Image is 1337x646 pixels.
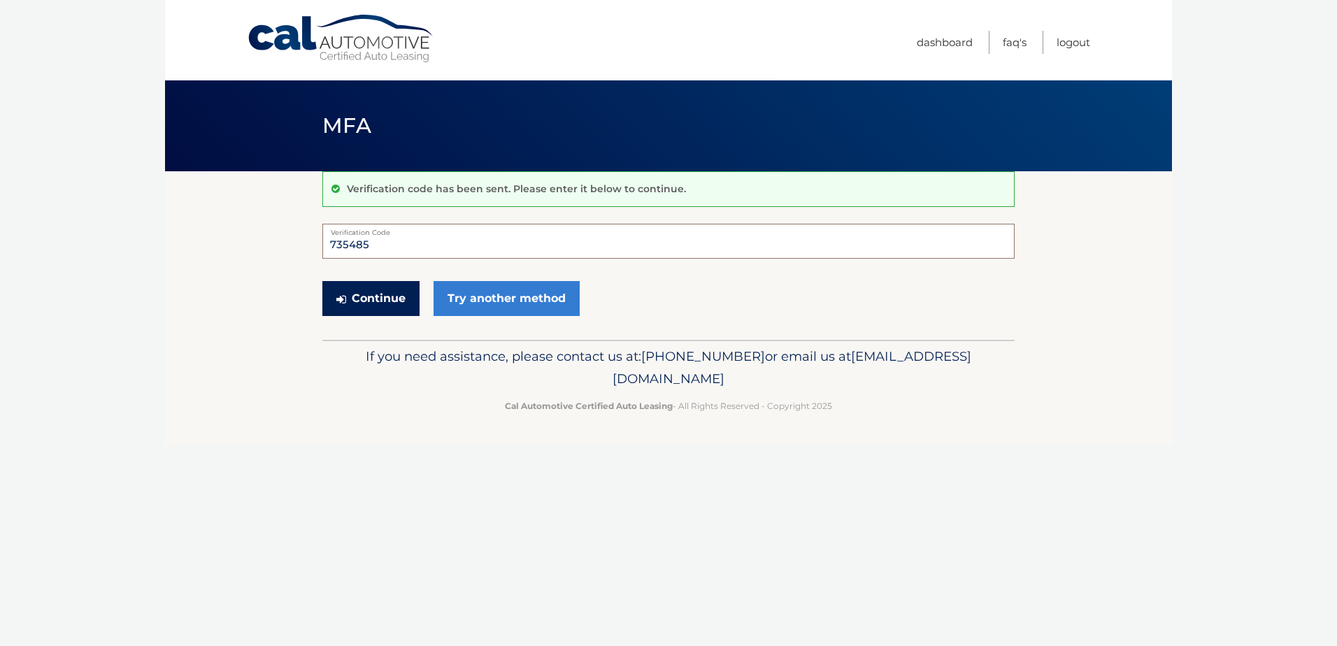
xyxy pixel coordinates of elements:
[331,345,1006,390] p: If you need assistance, please contact us at: or email us at
[322,224,1015,259] input: Verification Code
[322,224,1015,235] label: Verification Code
[1003,31,1027,54] a: FAQ's
[1057,31,1090,54] a: Logout
[347,182,686,195] p: Verification code has been sent. Please enter it below to continue.
[434,281,580,316] a: Try another method
[917,31,973,54] a: Dashboard
[613,348,971,387] span: [EMAIL_ADDRESS][DOMAIN_NAME]
[322,281,420,316] button: Continue
[322,113,371,138] span: MFA
[641,348,765,364] span: [PHONE_NUMBER]
[505,401,673,411] strong: Cal Automotive Certified Auto Leasing
[331,399,1006,413] p: - All Rights Reserved - Copyright 2025
[247,14,436,64] a: Cal Automotive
